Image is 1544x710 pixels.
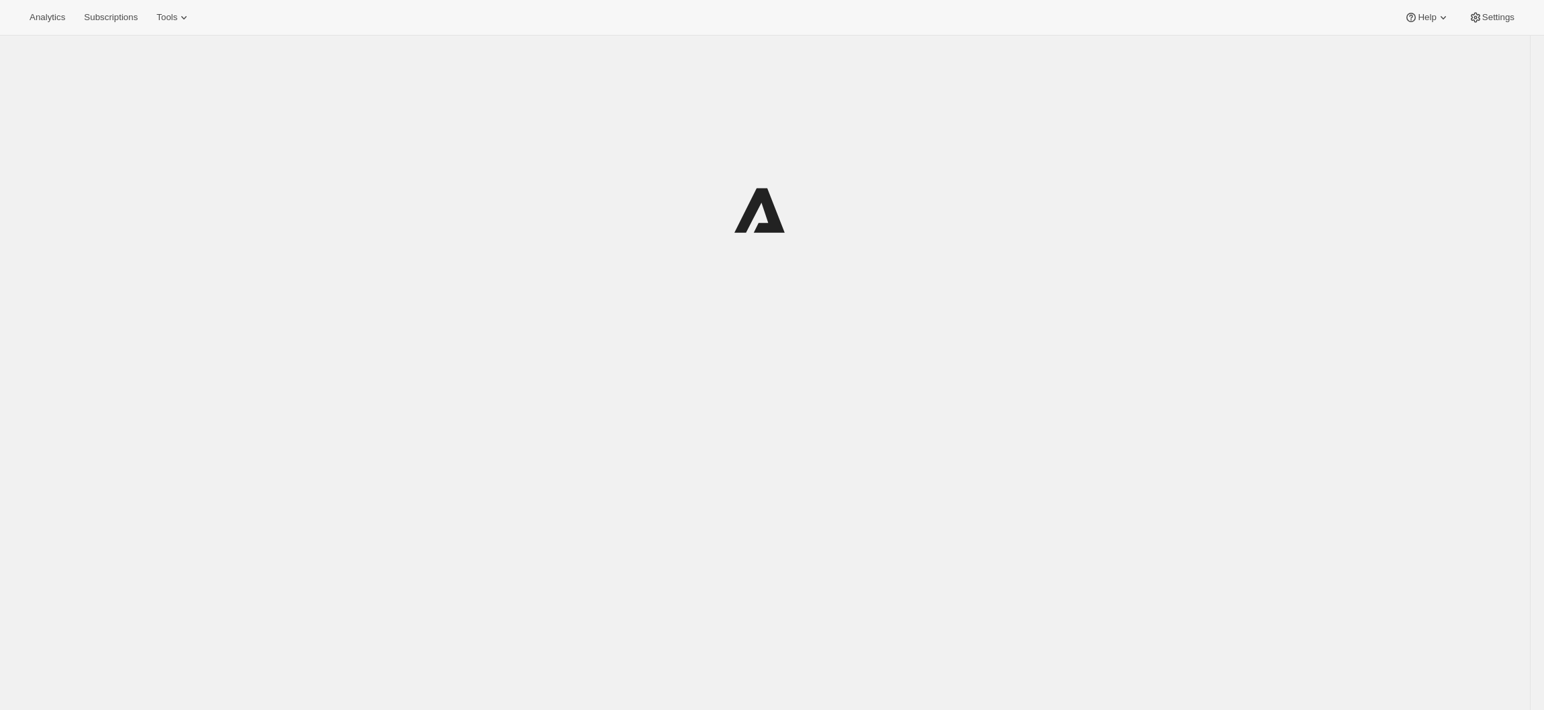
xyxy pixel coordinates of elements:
button: Analytics [21,8,73,27]
button: Tools [148,8,199,27]
span: Help [1418,12,1436,23]
span: Subscriptions [84,12,138,23]
button: Settings [1461,8,1523,27]
button: Help [1396,8,1457,27]
button: Subscriptions [76,8,146,27]
span: Tools [156,12,177,23]
span: Analytics [30,12,65,23]
span: Settings [1482,12,1514,23]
